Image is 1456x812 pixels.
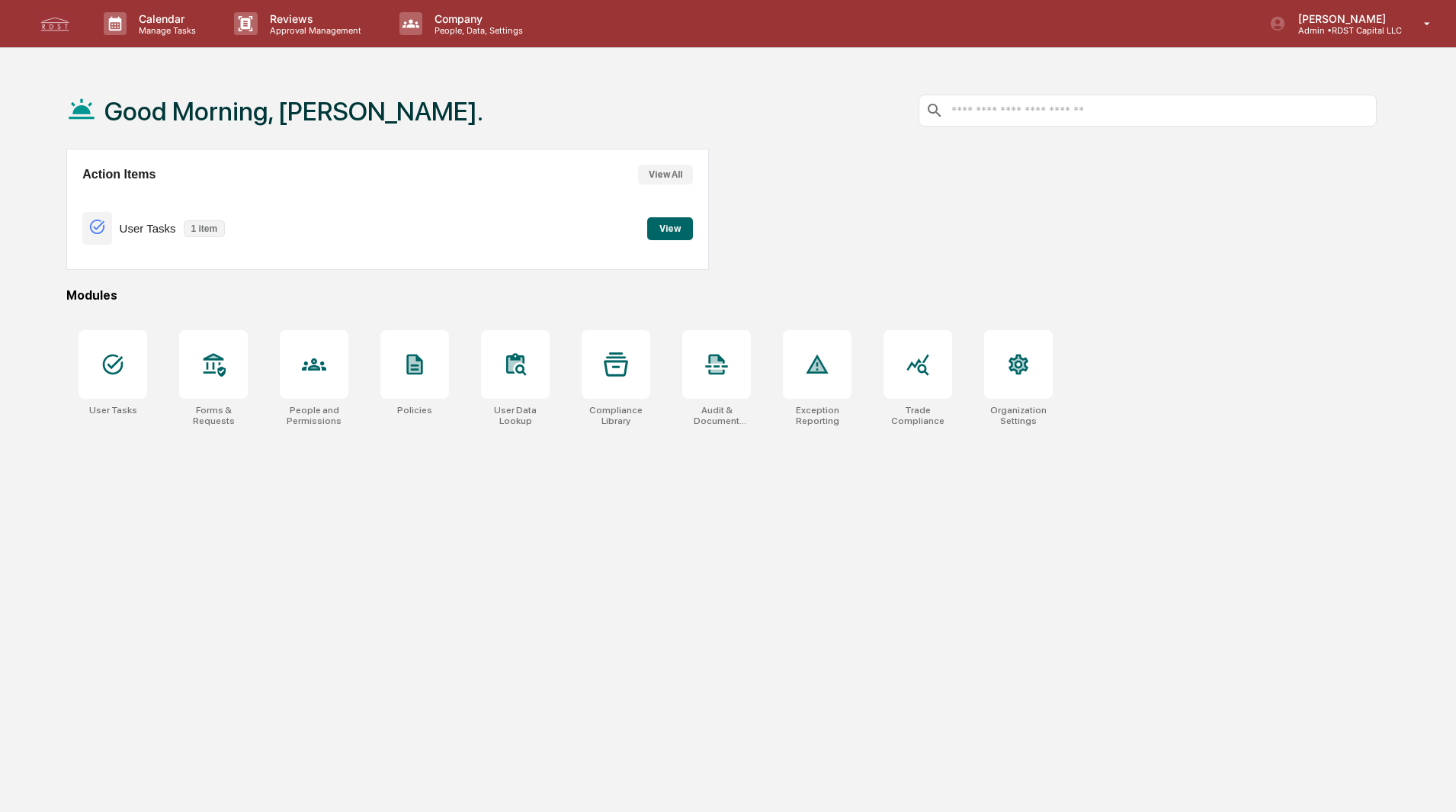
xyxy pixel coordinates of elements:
[127,12,204,25] p: Calendar
[89,405,137,416] div: User Tasks
[1286,25,1402,36] p: Admin • RDST Capital LLC
[647,217,693,240] button: View
[397,405,432,416] div: Policies
[66,288,1377,303] div: Modules
[984,405,1053,426] div: Organization Settings
[127,25,204,36] p: Manage Tasks
[104,96,483,127] h1: Good Morning, [PERSON_NAME].
[422,25,531,36] p: People, Data, Settings
[184,220,226,237] p: 1 item
[481,405,550,426] div: User Data Lookup
[783,405,851,426] div: Exception Reporting
[258,25,369,36] p: Approval Management
[82,168,156,181] h2: Action Items
[37,13,73,34] img: logo
[682,405,751,426] div: Audit & Document Logs
[120,222,176,235] p: User Tasks
[280,405,348,426] div: People and Permissions
[258,12,369,25] p: Reviews
[179,405,248,426] div: Forms & Requests
[1286,12,1402,25] p: [PERSON_NAME]
[647,220,693,235] a: View
[884,405,952,426] div: Trade Compliance
[582,405,650,426] div: Compliance Library
[638,165,693,185] button: View All
[422,12,531,25] p: Company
